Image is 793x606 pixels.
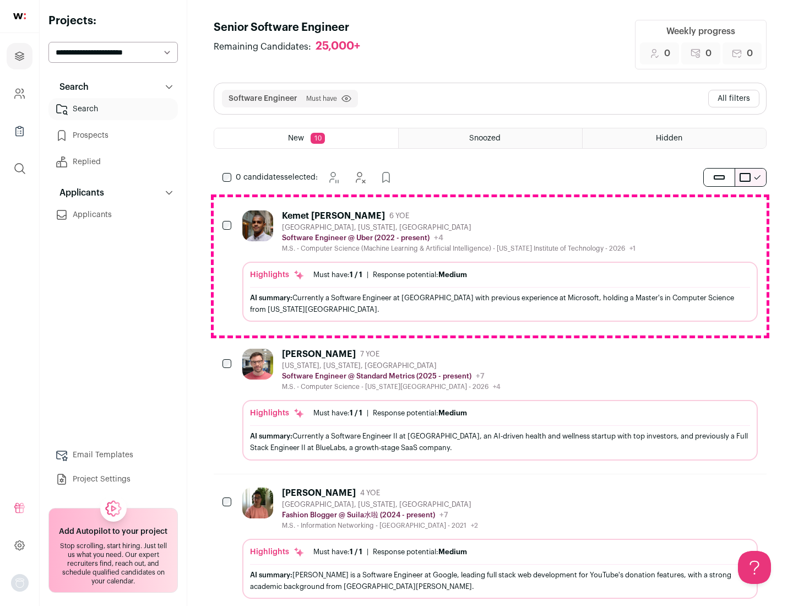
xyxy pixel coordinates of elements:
div: M.S. - Information Networking - [GEOGRAPHIC_DATA] - 2021 [282,521,478,530]
span: 0 [664,47,670,60]
span: 1 / 1 [350,409,362,416]
div: [PERSON_NAME] [282,488,356,499]
span: 6 YOE [389,212,409,220]
div: 25,000+ [316,40,360,53]
p: Applicants [53,186,104,199]
div: [US_STATE], [US_STATE], [GEOGRAPHIC_DATA] [282,361,501,370]
button: Add to Prospects [375,166,397,188]
span: 4 YOE [360,489,380,497]
div: Must have: [313,548,362,556]
a: Project Settings [48,468,178,490]
span: Hidden [656,134,682,142]
div: [PERSON_NAME] [282,349,356,360]
p: Fashion Blogger @ Suila水啦 (2024 - present) [282,511,435,520]
span: 0 [747,47,753,60]
span: AI summary: [250,294,292,301]
h1: Senior Software Engineer [214,20,371,35]
span: 1 / 1 [350,271,362,278]
button: Software Engineer [229,93,297,104]
h2: Projects: [48,13,178,29]
a: Projects [7,43,32,69]
div: Must have: [313,270,362,279]
button: All filters [708,90,759,107]
span: Medium [438,271,467,278]
span: Must have [306,94,337,103]
a: [PERSON_NAME] 4 YOE [GEOGRAPHIC_DATA], [US_STATE], [GEOGRAPHIC_DATA] Fashion Blogger @ Suila水啦 (2... [242,488,758,599]
span: 0 [705,47,711,60]
p: Search [53,80,89,94]
div: Response potential: [373,409,467,418]
span: Snoozed [469,134,501,142]
a: Company Lists [7,118,32,144]
div: Highlights [250,547,305,558]
div: [PERSON_NAME] is a Software Engineer at Google, leading full stack web development for YouTube's ... [250,569,750,592]
span: +2 [471,522,478,529]
a: Search [48,98,178,120]
div: Currently a Software Engineer II at [GEOGRAPHIC_DATA], an AI-driven health and wellness startup w... [250,430,750,453]
span: AI summary: [250,432,292,440]
img: 92c6d1596c26b24a11d48d3f64f639effaf6bd365bf059bea4cfc008ddd4fb99.jpg [242,349,273,380]
a: Prospects [48,125,178,147]
a: Kemet [PERSON_NAME] 6 YOE [GEOGRAPHIC_DATA], [US_STATE], [GEOGRAPHIC_DATA] Software Engineer @ Ub... [242,210,758,322]
div: M.S. - Computer Science (Machine Learning & Artificial Intelligence) - [US_STATE] Institute of Te... [282,244,636,253]
span: 7 YOE [360,350,379,359]
img: wellfound-shorthand-0d5821cbd27db2630d0214b213865d53afaa358527fdda9d0ea32b1df1b89c2c.svg [13,13,26,19]
span: +7 [439,511,448,519]
a: [PERSON_NAME] 7 YOE [US_STATE], [US_STATE], [GEOGRAPHIC_DATA] Software Engineer @ Standard Metric... [242,349,758,460]
div: Response potential: [373,270,467,279]
div: M.S. - Computer Science - [US_STATE][GEOGRAPHIC_DATA] - 2026 [282,382,501,391]
a: Applicants [48,204,178,226]
span: New [288,134,304,142]
span: +4 [493,383,501,390]
span: Remaining Candidates: [214,40,311,53]
h2: Add Autopilot to your project [59,526,167,537]
div: Weekly progress [666,25,735,38]
button: Hide [349,166,371,188]
p: Software Engineer @ Standard Metrics (2025 - present) [282,372,471,381]
button: Snooze [322,166,344,188]
a: Email Templates [48,444,178,466]
iframe: Help Scout Beacon - Open [738,551,771,584]
a: Snoozed [399,128,582,148]
ul: | [313,270,467,279]
span: +1 [629,245,636,252]
p: Software Engineer @ Uber (2022 - present) [282,234,430,242]
ul: | [313,548,467,556]
div: Kemet [PERSON_NAME] [282,210,385,221]
a: Add Autopilot to your project Stop scrolling, start hiring. Just tell us what you need. Our exper... [48,508,178,593]
img: nopic.png [11,574,29,592]
div: [GEOGRAPHIC_DATA], [US_STATE], [GEOGRAPHIC_DATA] [282,223,636,232]
button: Open dropdown [11,574,29,592]
ul: | [313,409,467,418]
span: 10 [311,133,325,144]
img: 927442a7649886f10e33b6150e11c56b26abb7af887a5a1dd4d66526963a6550.jpg [242,210,273,241]
span: Medium [438,548,467,555]
span: +7 [476,372,485,380]
span: +4 [434,234,443,242]
div: Currently a Software Engineer at [GEOGRAPHIC_DATA] with previous experience at Microsoft, holding... [250,292,750,315]
div: Highlights [250,269,305,280]
button: Applicants [48,182,178,204]
div: Stop scrolling, start hiring. Just tell us what you need. Our expert recruiters find, reach out, ... [56,542,171,586]
span: Medium [438,409,467,416]
div: Highlights [250,408,305,419]
a: Hidden [583,128,766,148]
a: Company and ATS Settings [7,80,32,107]
span: 1 / 1 [350,548,362,555]
span: 0 candidates [236,174,284,181]
button: Search [48,76,178,98]
span: selected: [236,172,318,183]
div: [GEOGRAPHIC_DATA], [US_STATE], [GEOGRAPHIC_DATA] [282,500,478,509]
div: Response potential: [373,548,467,556]
a: Replied [48,151,178,173]
div: Must have: [313,409,362,418]
span: AI summary: [250,571,292,578]
img: ebffc8b94a612106133ad1a79c5dcc917f1f343d62299c503ebb759c428adb03.jpg [242,488,273,518]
